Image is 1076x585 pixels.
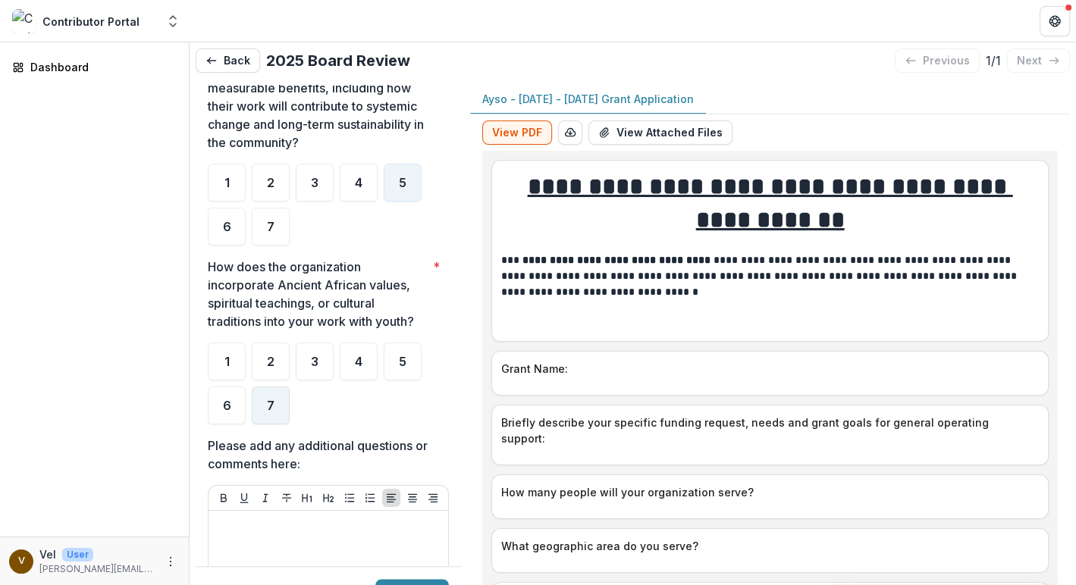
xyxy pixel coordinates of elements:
span: 7 [267,399,274,411]
div: Contributor Portal [42,14,140,30]
button: Bullet List [340,489,359,507]
span: 2 [267,355,274,368]
span: 6 [223,221,231,233]
p: Grant Name: [501,361,1033,377]
button: Strike [278,489,296,507]
p: How many people will your organization serve? [501,484,1033,500]
button: More [162,552,180,571]
button: previous [895,48,980,73]
button: Open entity switcher [162,6,184,36]
img: Contributor Portal [12,9,36,33]
button: Get Help [1040,6,1070,36]
button: next [1007,48,1070,73]
span: 3 [311,355,318,368]
p: How does the organization incorporate Ancient African values, spiritual teachings, or cultural tr... [208,258,427,330]
button: Back [196,48,260,73]
p: 1 / 1 [986,52,1001,70]
div: Vel [18,556,25,566]
span: 1 [224,355,230,368]
p: User [62,548,93,562]
span: 4 [355,355,362,368]
p: Ayso - [DATE] - [DATE] Grant Application [482,91,694,107]
span: 6 [223,399,231,411]
p: What geographic area do you serve? [501,538,1033,554]
span: 2 [267,177,274,189]
button: Ordered List [361,489,379,507]
button: Align Left [382,489,400,507]
button: Align Right [424,489,442,507]
p: Please add any additional questions or comments here: [208,436,440,473]
span: 7 [267,221,274,233]
h2: 2025 Board Review [266,52,410,70]
p: Vel [39,546,56,562]
span: 4 [355,177,362,189]
button: View Attached Files [588,120,732,145]
span: 5 [399,177,406,189]
div: Dashboard [30,59,171,75]
a: Dashboard [6,55,183,80]
span: 5 [399,355,406,368]
p: previous [923,55,970,67]
span: 1 [224,177,230,189]
button: View PDF [482,120,552,145]
p: Briefly describe your specific funding request, needs and grant goals for general operating support: [501,415,1033,446]
span: 3 [311,177,318,189]
p: next [1017,55,1042,67]
button: Heading 1 [298,489,316,507]
button: Bold [215,489,233,507]
button: Align Center [403,489,422,507]
p: [PERSON_NAME][EMAIL_ADDRESS][DOMAIN_NAME] [39,562,155,576]
button: Heading 2 [319,489,337,507]
button: Italicize [256,489,274,507]
p: Does the organization demonstrate measurable benefits, including how their work will contribute t... [208,61,427,152]
button: Underline [235,489,253,507]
